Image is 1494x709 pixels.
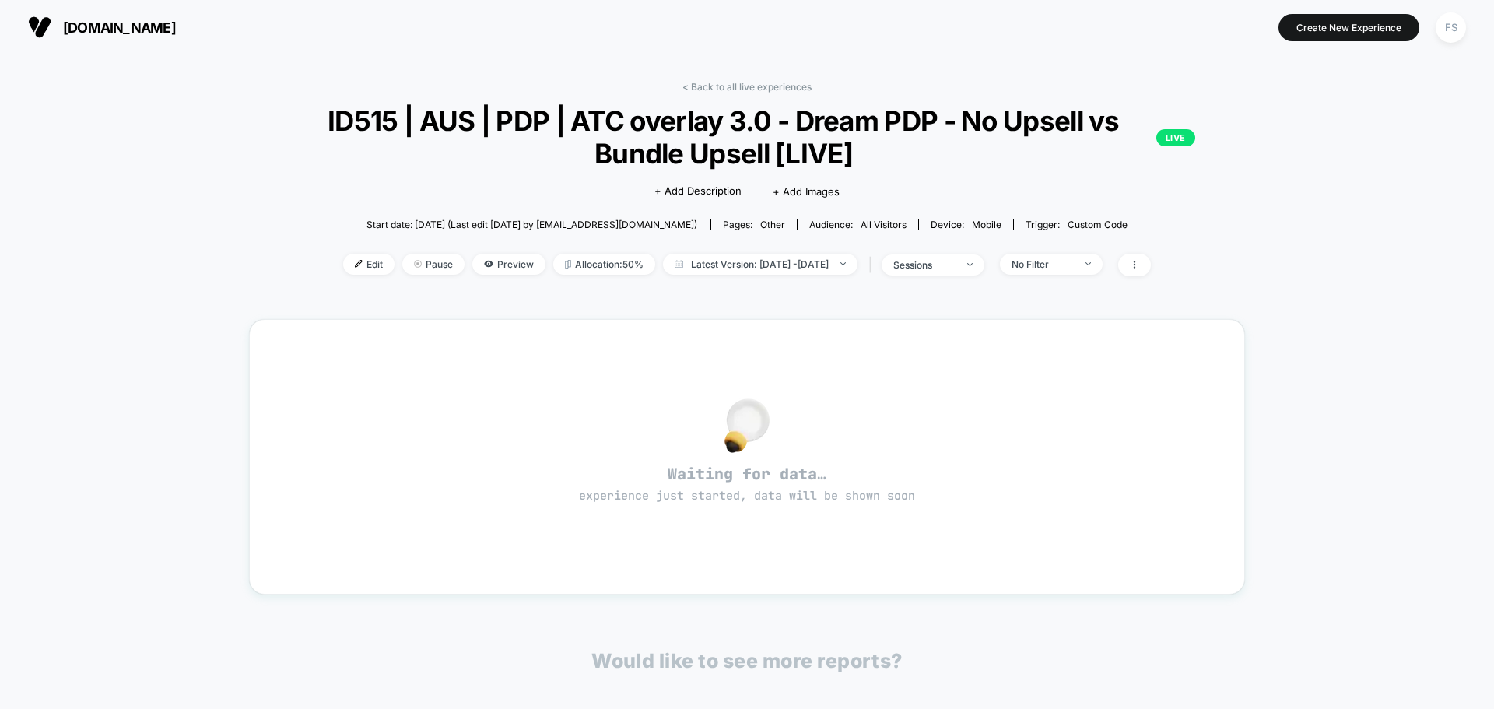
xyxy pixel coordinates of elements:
[840,262,846,265] img: end
[675,260,683,268] img: calendar
[1012,258,1074,270] div: No Filter
[723,219,785,230] div: Pages:
[565,260,571,269] img: rebalance
[343,254,395,275] span: Edit
[579,488,915,504] span: experience just started, data will be shown soon
[724,398,770,453] img: no_data
[553,254,655,275] span: Allocation: 50%
[967,263,973,266] img: end
[809,219,907,230] div: Audience:
[760,219,785,230] span: other
[366,219,697,230] span: Start date: [DATE] (Last edit [DATE] by [EMAIL_ADDRESS][DOMAIN_NAME])
[472,254,545,275] span: Preview
[893,259,956,271] div: sessions
[28,16,51,39] img: Visually logo
[299,104,1195,170] span: ID515 | AUS | PDP | ATC overlay 3.0 - Dream PDP - No Upsell vs Bundle Upsell [LIVE]
[591,649,903,672] p: Would like to see more reports?
[402,254,465,275] span: Pause
[277,464,1217,504] span: Waiting for data…
[1085,262,1091,265] img: end
[773,185,840,198] span: + Add Images
[1068,219,1128,230] span: Custom Code
[972,219,1001,230] span: mobile
[414,260,422,268] img: end
[918,219,1013,230] span: Device:
[1278,14,1419,41] button: Create New Experience
[1431,12,1471,44] button: FS
[1436,12,1466,43] div: FS
[682,81,812,93] a: < Back to all live experiences
[663,254,857,275] span: Latest Version: [DATE] - [DATE]
[63,19,176,36] span: [DOMAIN_NAME]
[1156,129,1195,146] p: LIVE
[23,15,181,40] button: [DOMAIN_NAME]
[861,219,907,230] span: All Visitors
[355,260,363,268] img: edit
[654,184,742,199] span: + Add Description
[865,254,882,276] span: |
[1026,219,1128,230] div: Trigger:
